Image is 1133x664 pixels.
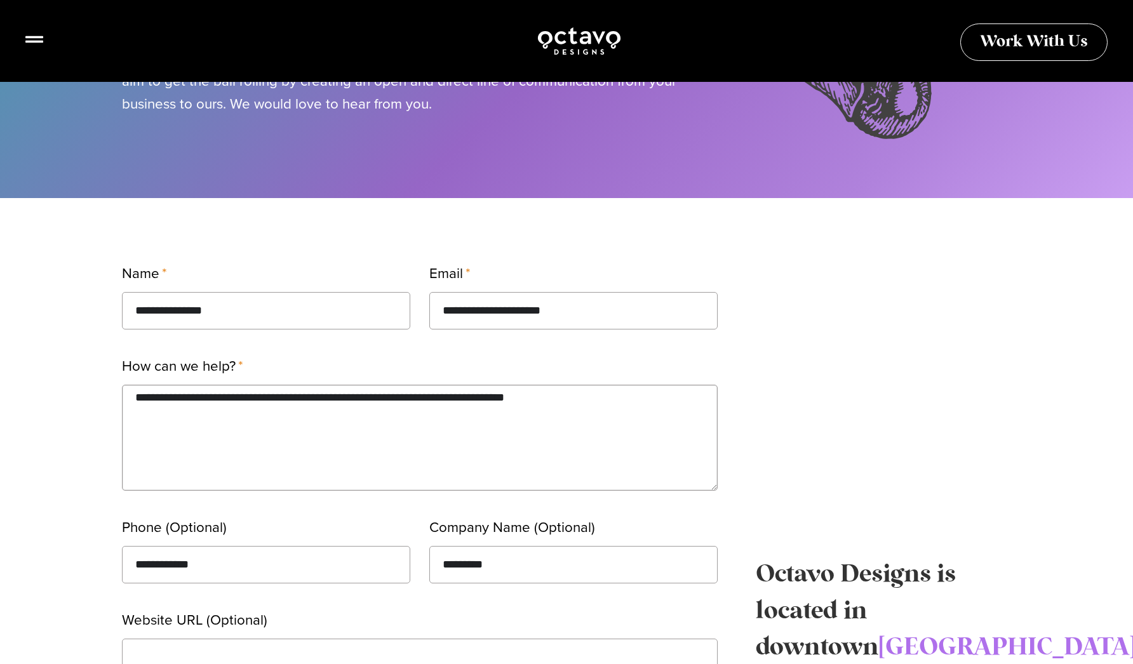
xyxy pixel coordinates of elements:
a: Work With Us [960,23,1108,61]
label: Name [122,262,167,292]
label: Email [429,262,471,292]
label: Company Name (Optional) [429,516,595,546]
label: Website URL (Optional) [122,609,267,639]
iframe: Octavo Designs, 50 Citizens Way, Suite 403-1A Frederick, MD 21701 [756,262,1011,524]
label: Phone (Optional) [122,516,227,546]
span: Work With Us [980,34,1088,50]
label: How can we help? [122,355,243,385]
img: Octavo Designs Logo in White [537,25,622,56]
